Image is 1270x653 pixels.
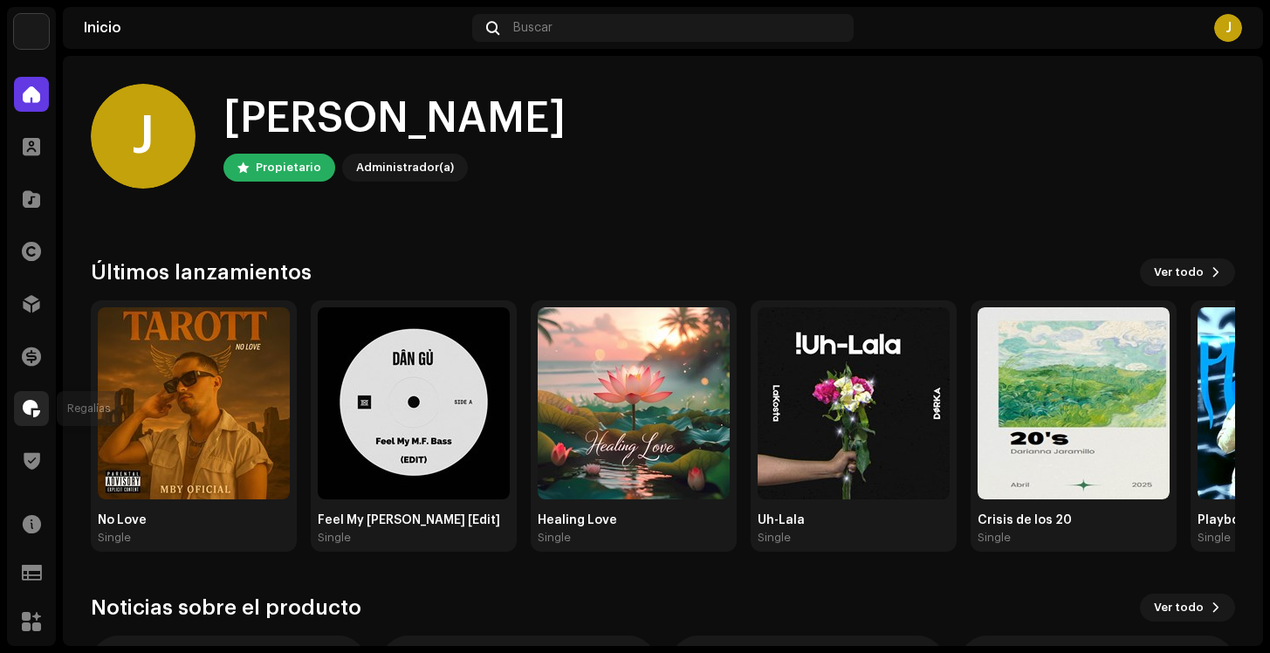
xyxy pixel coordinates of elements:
button: Ver todo [1140,258,1235,286]
div: J [1214,14,1242,42]
img: ece8f66b-9196-4cff-a18e-194ffeb3473c [98,307,290,499]
div: Single [318,531,351,545]
img: d41d5d3c-b530-4d3f-9480-9bea8d1e44e0 [318,307,510,499]
div: Single [1198,531,1231,545]
div: Healing Love [538,513,730,527]
div: [PERSON_NAME] [223,91,566,147]
img: 60648bd7-07d1-4862-a93b-296483850d3c [978,307,1170,499]
span: Ver todo [1154,255,1204,290]
img: b3c3d7b9-b60f-4e82-bce7-5b1913b88ef4 [758,307,950,499]
h3: Noticias sobre el producto [91,594,361,622]
div: Single [98,531,131,545]
div: Crisis de los 20 [978,513,1170,527]
span: Buscar [513,21,553,35]
div: Single [758,531,791,545]
div: J [91,84,196,189]
span: Ver todo [1154,590,1204,625]
div: Uh-Lala [758,513,950,527]
div: Administrador(a) [356,157,454,178]
div: No Love [98,513,290,527]
div: Propietario [256,157,321,178]
h3: Últimos lanzamientos [91,258,312,286]
img: 12fa97fa-896e-4643-8be8-3e34fc4377cf [14,14,49,49]
div: Feel My [PERSON_NAME] [Edit] [318,513,510,527]
div: Inicio [84,21,465,35]
div: Single [538,531,571,545]
button: Ver todo [1140,594,1235,622]
img: 422a1490-3fc7-475e-87f2-814207edbca0 [538,307,730,499]
div: Single [978,531,1011,545]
